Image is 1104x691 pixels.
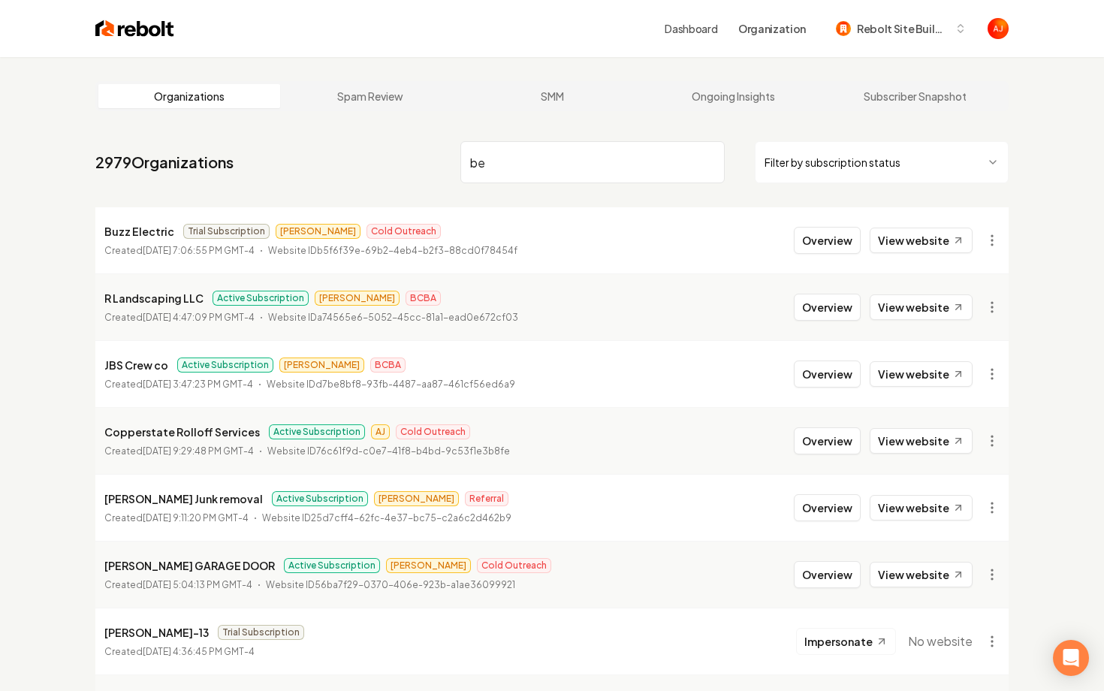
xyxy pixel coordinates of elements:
p: JBS Crew co [104,356,168,374]
a: Organizations [98,84,280,108]
p: Website ID 76c61f9d-c0e7-41f8-b4bd-9c53f1e3b8fe [267,444,510,459]
p: Created [104,644,255,659]
img: Austin Jellison [988,18,1009,39]
p: Created [104,243,255,258]
img: Rebolt Site Builder [836,21,851,36]
span: [PERSON_NAME] [279,358,364,373]
span: AJ [371,424,390,439]
a: View website [870,361,973,387]
a: 2979Organizations [95,152,234,173]
a: View website [870,228,973,253]
span: [PERSON_NAME] [276,224,360,239]
button: Organization [729,15,815,42]
button: Overview [794,227,861,254]
p: R Landscaping LLC [104,289,204,307]
p: Website ID d7be8bf8-93fb-4487-aa87-461cf56ed6a9 [267,377,515,392]
button: Overview [794,561,861,588]
p: Created [104,511,249,526]
a: Ongoing Insights [643,84,825,108]
span: BCBA [370,358,406,373]
time: [DATE] 7:06:55 PM GMT-4 [143,245,255,256]
span: Active Subscription [177,358,273,373]
time: [DATE] 5:04:13 PM GMT-4 [143,579,252,590]
a: View website [870,495,973,521]
a: SMM [461,84,643,108]
time: [DATE] 4:47:09 PM GMT-4 [143,312,255,323]
p: Website ID 56ba7f29-0370-406e-923b-a1ae36099921 [266,578,515,593]
span: Active Subscription [284,558,380,573]
span: Cold Outreach [366,224,441,239]
div: Open Intercom Messenger [1053,640,1089,676]
span: Active Subscription [269,424,365,439]
p: Created [104,377,253,392]
span: Trial Subscription [183,224,270,239]
span: [PERSON_NAME] [374,491,459,506]
span: [PERSON_NAME] [315,291,400,306]
a: Dashboard [665,21,717,36]
span: Rebolt Site Builder [857,21,949,37]
p: Created [104,310,255,325]
span: Active Subscription [272,491,368,506]
button: Overview [794,494,861,521]
button: Overview [794,294,861,321]
span: Trial Subscription [218,625,304,640]
span: Impersonate [804,634,873,649]
time: [DATE] 4:36:45 PM GMT-4 [143,646,255,657]
p: Website ID 25d7cff4-62fc-4e37-bc75-c2a6c2d462b9 [262,511,511,526]
p: Copperstate Rolloff Services [104,423,260,441]
a: Subscriber Snapshot [824,84,1006,108]
a: View website [870,294,973,320]
time: [DATE] 9:11:20 PM GMT-4 [143,512,249,524]
span: [PERSON_NAME] [386,558,471,573]
span: No website [908,632,973,650]
p: [PERSON_NAME] GARAGE DOOR [104,557,275,575]
input: Search by name or ID [460,141,725,183]
img: Rebolt Logo [95,18,174,39]
p: [PERSON_NAME]-13 [104,623,209,641]
button: Open user button [988,18,1009,39]
p: Buzz Electric [104,222,174,240]
span: Cold Outreach [477,558,551,573]
button: Overview [794,427,861,454]
time: [DATE] 3:47:23 PM GMT-4 [143,379,253,390]
a: View website [870,428,973,454]
span: Cold Outreach [396,424,470,439]
p: Created [104,578,252,593]
a: Spam Review [280,84,462,108]
time: [DATE] 9:29:48 PM GMT-4 [143,445,254,457]
a: View website [870,562,973,587]
button: Overview [794,361,861,388]
p: Website ID b5f6f39e-69b2-4eb4-b2f3-88cd0f78454f [268,243,517,258]
p: Created [104,444,254,459]
span: BCBA [406,291,441,306]
span: Referral [465,491,508,506]
button: Impersonate [796,628,896,655]
p: Website ID a74565e6-5052-45cc-81a1-ead0e672cf03 [268,310,518,325]
p: [PERSON_NAME] Junk removal [104,490,263,508]
span: Active Subscription [213,291,309,306]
